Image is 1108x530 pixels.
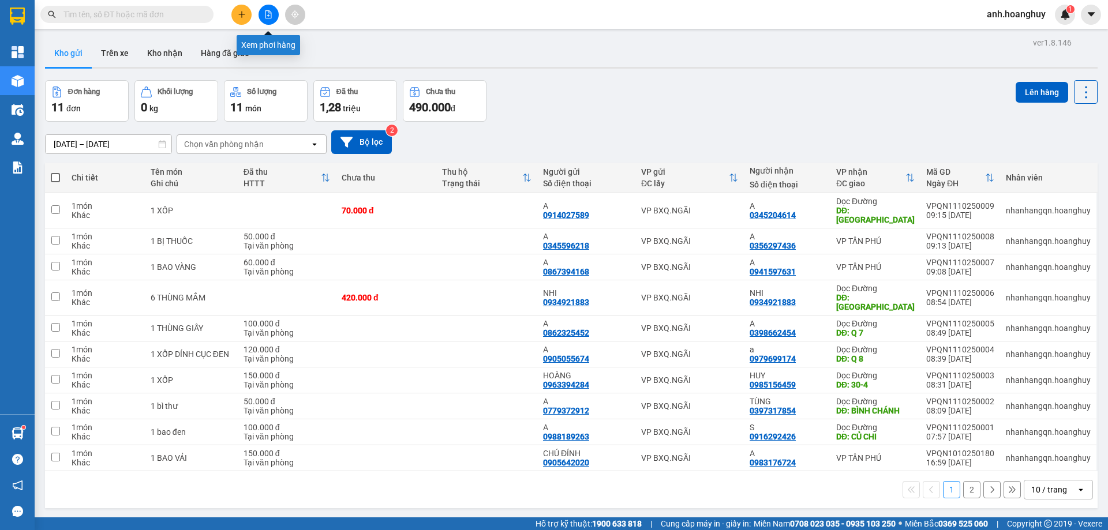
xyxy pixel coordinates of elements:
[244,267,330,276] div: Tại văn phòng
[920,163,1000,193] th: Toggle SortBy
[641,262,738,272] div: VP BXQ.NGÃI
[151,324,232,333] div: 1 THÙNG GIẤY
[151,236,232,246] div: 1 BỊ THUỐC
[899,521,902,526] span: ⚪️
[750,319,825,328] div: A
[836,328,915,337] div: DĐ: Q 7
[291,10,299,18] span: aim
[543,167,630,176] div: Người gửi
[543,380,589,389] div: 0963394284
[750,180,825,189] div: Số điện thoại
[543,354,589,363] div: 0905055674
[750,241,796,250] div: 0356297436
[342,293,431,302] div: 420.000 đ
[926,232,994,241] div: VPQN1110250008
[72,201,138,211] div: 1 món
[926,267,994,276] div: 09:08 [DATE]
[1006,427,1091,437] div: nhanhangqn.hoanghuy
[926,397,994,406] div: VPQN1110250002
[543,267,589,276] div: 0867394168
[331,130,392,154] button: Bộ lọc
[543,345,630,354] div: A
[244,241,330,250] div: Tại văn phòng
[926,458,994,467] div: 16:59 [DATE]
[543,201,630,211] div: A
[238,163,336,193] th: Toggle SortBy
[1006,293,1091,302] div: nhanhangqn.hoanghuy
[926,319,994,328] div: VPQN1110250005
[442,179,522,188] div: Trạng thái
[1016,82,1068,103] button: Lên hàng
[12,427,24,439] img: warehouse-icon
[750,267,796,276] div: 0941597631
[244,258,330,267] div: 60.000 đ
[543,211,589,220] div: 0914027589
[342,173,431,182] div: Chưa thu
[151,293,232,302] div: 6 THÙNG MẮM
[926,328,994,337] div: 08:49 [DATE]
[244,319,330,328] div: 100.000 đ
[442,167,522,176] div: Thu hộ
[1006,206,1091,215] div: nhanhangqn.hoanghuy
[750,258,825,267] div: A
[926,288,994,298] div: VPQN1110250006
[244,406,330,415] div: Tại văn phòng
[451,104,455,113] span: đ
[151,427,232,437] div: 1 bao đen
[1006,173,1091,182] div: Nhân viên
[926,167,985,176] div: Mã GD
[259,5,279,25] button: file-add
[264,10,272,18] span: file-add
[754,517,896,530] span: Miền Nam
[926,423,994,432] div: VPQN1110250001
[836,179,905,188] div: ĐC giao
[12,75,24,87] img: warehouse-icon
[926,406,994,415] div: 08:09 [DATE]
[72,432,138,441] div: Khác
[66,104,81,113] span: đơn
[72,354,138,363] div: Khác
[836,284,915,293] div: Dọc Đường
[836,423,915,432] div: Dọc Đường
[151,167,232,176] div: Tên món
[750,166,825,175] div: Người nhận
[244,397,330,406] div: 50.000 đ
[836,371,915,380] div: Dọc Đường
[926,449,994,458] div: VPQN1010250180
[750,380,796,389] div: 0985156459
[231,5,252,25] button: plus
[72,267,138,276] div: Khác
[151,262,232,272] div: 1 BAO VÀNG
[238,10,246,18] span: plus
[750,298,796,307] div: 0934921883
[72,371,138,380] div: 1 món
[1068,5,1072,13] span: 1
[244,167,321,176] div: Đã thu
[342,206,431,215] div: 70.000 đ
[750,345,825,354] div: a
[543,458,589,467] div: 0905642020
[1006,375,1091,385] div: nhanhangqn.hoanghuy
[543,298,589,307] div: 0934921883
[543,179,630,188] div: Số điện thoại
[836,380,915,389] div: DĐ: 30-4
[151,179,232,188] div: Ghi chú
[830,163,920,193] th: Toggle SortBy
[650,517,652,530] span: |
[543,258,630,267] div: A
[641,453,738,463] div: VP BXQ.NGÃI
[836,197,915,206] div: Dọc Đường
[244,179,321,188] div: HTTT
[1006,324,1091,333] div: nhanhangqn.hoanghuy
[836,432,915,441] div: DĐ: CỦ CHI
[836,167,905,176] div: VP nhận
[543,288,630,298] div: NHI
[536,517,642,530] span: Hỗ trợ kỹ thuật:
[543,328,589,337] div: 0862325452
[72,173,138,182] div: Chi tiết
[151,206,232,215] div: 1 XỐP
[72,345,138,354] div: 1 món
[436,163,537,193] th: Toggle SortBy
[926,354,994,363] div: 08:39 [DATE]
[641,401,738,411] div: VP BXQ.NGÃI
